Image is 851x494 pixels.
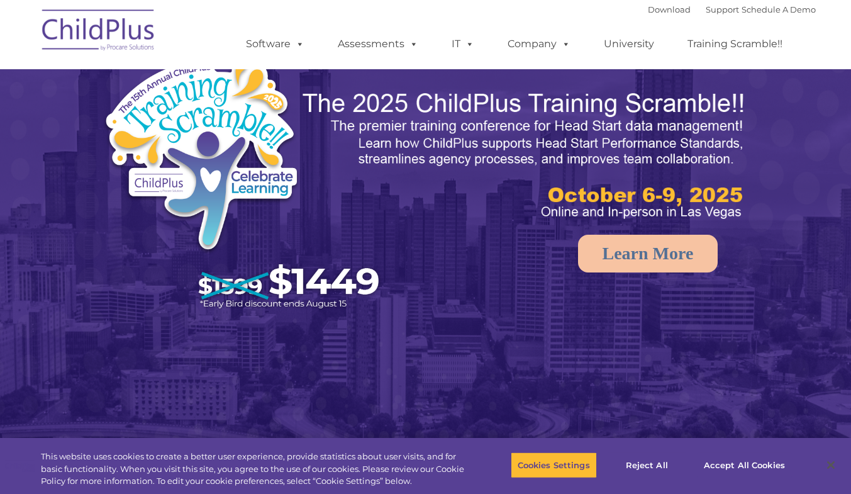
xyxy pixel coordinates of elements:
a: IT [439,31,487,57]
a: Company [495,31,583,57]
button: Cookies Settings [511,452,597,478]
a: Assessments [325,31,431,57]
a: University [591,31,667,57]
div: This website uses cookies to create a better user experience, provide statistics about user visit... [41,451,468,488]
a: Training Scramble!! [675,31,795,57]
a: Learn More [578,235,718,272]
a: Support [706,4,739,14]
font: | [648,4,816,14]
a: Software [233,31,317,57]
a: Download [648,4,691,14]
a: Schedule A Demo [742,4,816,14]
button: Accept All Cookies [697,452,792,478]
img: ChildPlus by Procare Solutions [36,1,162,64]
button: Close [817,451,845,479]
button: Reject All [608,452,686,478]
